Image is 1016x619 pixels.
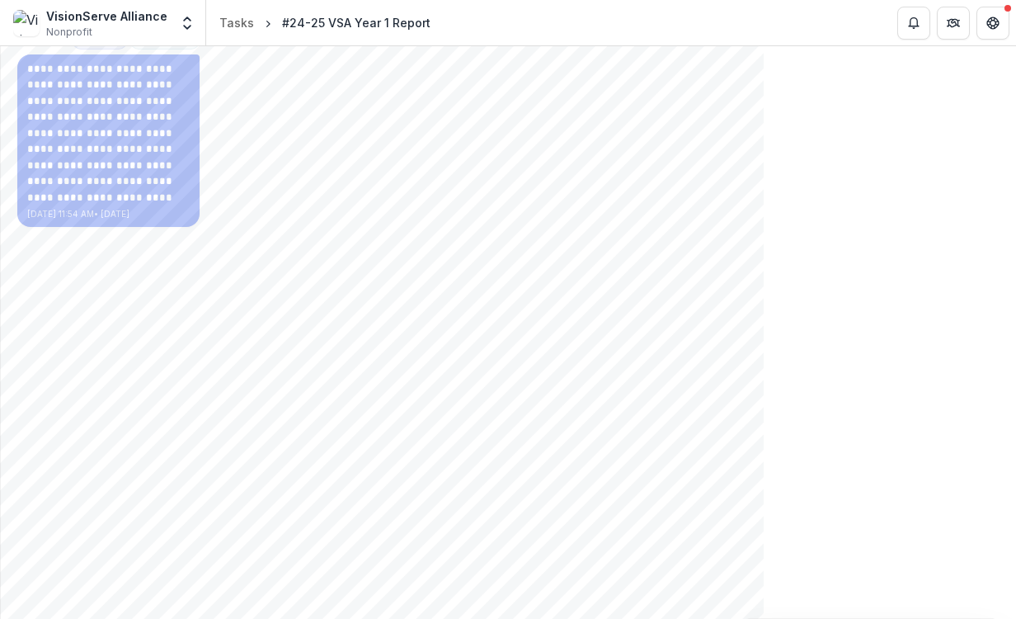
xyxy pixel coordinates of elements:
[219,14,254,31] div: Tasks
[13,10,40,36] img: VisionServe Alliance
[282,14,430,31] div: #24-25 VSA Year 1 Report
[213,11,437,35] nav: breadcrumb
[176,7,199,40] button: Open entity switcher
[976,7,1009,40] button: Get Help
[46,7,167,25] div: VisionServe Alliance
[46,25,92,40] span: Nonprofit
[213,11,261,35] a: Tasks
[937,7,970,40] button: Partners
[897,7,930,40] button: Notifications
[27,208,190,220] p: [DATE] 11:54 AM • [DATE]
